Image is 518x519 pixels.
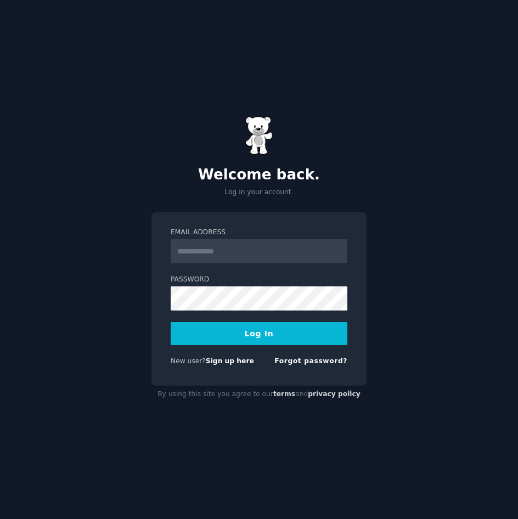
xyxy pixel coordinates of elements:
[308,390,361,398] a: privacy policy
[151,188,367,198] p: Log in your account.
[206,357,254,365] a: Sign up here
[151,386,367,403] div: By using this site you agree to our and
[171,357,206,365] span: New user?
[151,166,367,184] h2: Welcome back.
[171,275,347,285] label: Password
[171,322,347,345] button: Log In
[274,357,347,365] a: Forgot password?
[245,116,273,155] img: Gummy Bear
[171,228,347,238] label: Email Address
[273,390,295,398] a: terms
